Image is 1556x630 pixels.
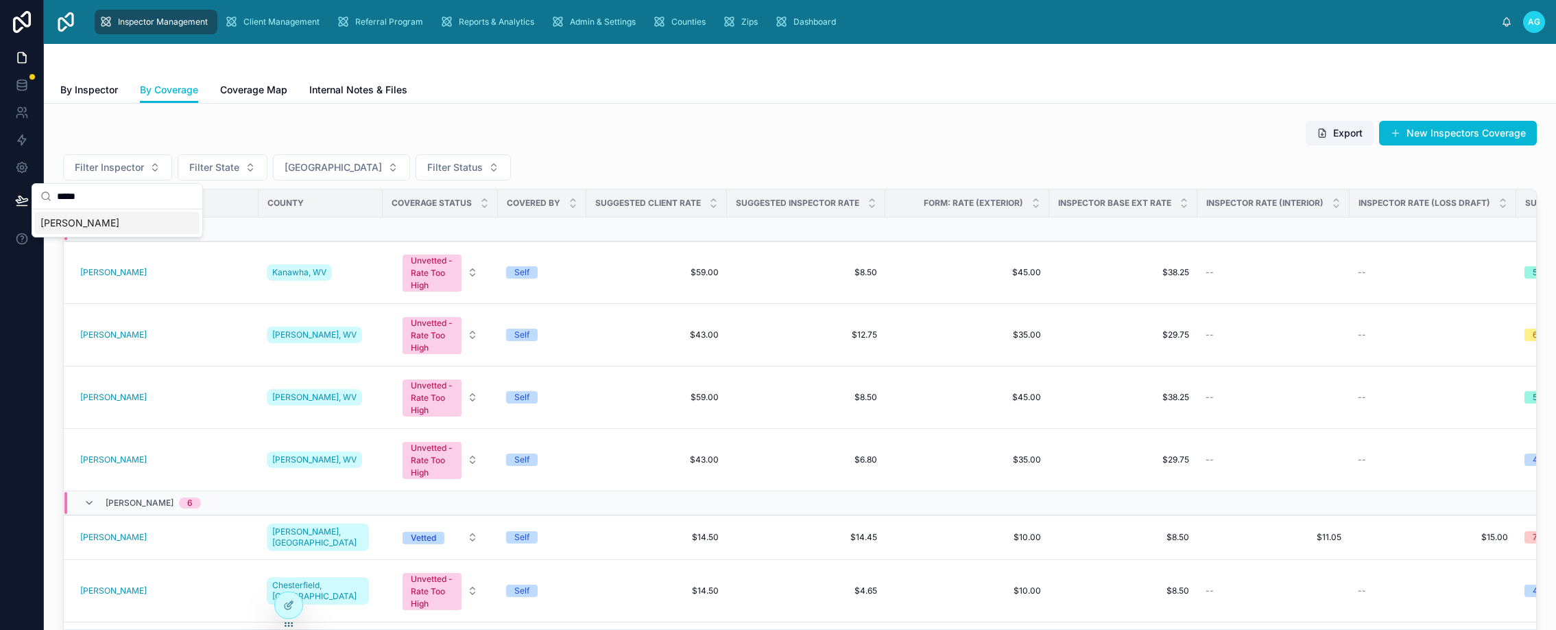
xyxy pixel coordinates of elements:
span: [PERSON_NAME] [80,392,147,403]
a: $8.50 [1057,532,1189,543]
a: -- [1206,329,1341,340]
a: $10.00 [894,532,1041,543]
a: Select Button [391,372,490,423]
span: Zips [741,16,758,27]
a: Self [506,454,578,466]
span: -- [1206,454,1214,465]
span: [PERSON_NAME], [GEOGRAPHIC_DATA] [272,526,363,548]
a: [PERSON_NAME] [80,454,147,465]
span: Client Management [243,16,320,27]
a: [PERSON_NAME], WV [267,389,362,406]
span: $29.75 [1057,454,1189,465]
a: By Coverage [140,78,198,104]
a: -- [1206,392,1341,403]
a: $8.50 [735,392,877,403]
span: Inspector Rate (Loss Draft) [1358,198,1490,209]
span: $38.25 [1057,267,1189,278]
button: Select Button [63,154,172,180]
span: $29.75 [1057,329,1189,340]
span: Referral Program [355,16,423,27]
a: $6.80 [735,454,877,465]
a: By Inspector [60,78,118,105]
button: Select Button [416,154,511,180]
a: [PERSON_NAME] [80,329,147,340]
span: Counties [671,16,706,27]
a: $14.50 [595,532,719,543]
span: Inspector Rate (Interior) [1206,198,1324,209]
span: By Inspector [60,83,118,97]
div: Unvetted - Rate Too High [411,380,453,417]
span: -- [1206,329,1214,340]
span: -- [1358,454,1366,465]
div: Unvetted - Rate Too High [411,442,453,479]
span: $8.50 [1057,585,1189,596]
span: $10.00 [894,585,1041,596]
div: Self [514,585,529,597]
span: [PERSON_NAME], WV [272,329,357,340]
button: Select Button [392,310,489,360]
a: -- [1358,392,1508,403]
a: $14.50 [595,585,719,596]
span: -- [1358,329,1366,340]
span: $38.25 [1057,392,1189,403]
div: Self [514,329,529,341]
a: $8.50 [735,267,877,278]
a: Select Button [391,434,490,485]
div: Self [514,266,529,279]
span: -- [1206,585,1214,596]
div: 6 [187,498,193,509]
a: New Inspectors Coverage [1379,121,1537,145]
span: County [267,198,304,209]
a: $11.05 [1206,532,1341,543]
a: Counties [648,10,715,34]
span: Admin & Settings [570,16,636,27]
span: Filter Status [427,161,483,174]
span: By Coverage [140,83,198,97]
a: $43.00 [595,329,719,340]
button: Select Button [392,566,489,616]
a: $59.00 [595,267,719,278]
a: Client Management [220,10,329,34]
a: Reports & Analytics [435,10,544,34]
a: $45.00 [894,392,1041,403]
a: Dashboard [770,10,846,34]
a: [PERSON_NAME], WV [267,327,362,343]
a: -- [1358,585,1508,596]
span: Suggested Client Rate [595,198,701,209]
span: $4.65 [735,585,877,596]
div: Suggestions [32,209,202,237]
a: [PERSON_NAME] [80,532,147,543]
span: AG [1528,16,1540,27]
a: Chesterfield, [GEOGRAPHIC_DATA] [267,577,369,605]
span: [PERSON_NAME] [106,498,173,509]
div: Self [514,531,529,544]
button: Select Button [392,373,489,422]
a: -- [1206,267,1341,278]
a: [PERSON_NAME] [80,392,250,403]
button: Select Button [273,154,410,180]
span: [PERSON_NAME] [40,216,119,230]
a: $43.00 [595,454,719,465]
div: scrollable content [88,7,1501,37]
a: Chesterfield, [GEOGRAPHIC_DATA] [267,574,374,607]
span: [GEOGRAPHIC_DATA] [285,161,382,174]
a: Admin & Settings [547,10,645,34]
a: [PERSON_NAME], WV [267,449,374,471]
a: $59.00 [595,392,719,403]
a: -- [1206,585,1341,596]
a: [PERSON_NAME] [80,267,250,278]
span: Chesterfield, [GEOGRAPHIC_DATA] [272,580,363,602]
a: Kanawha, WV [267,264,332,281]
span: Coverage Map [220,83,287,97]
span: $15.00 [1358,532,1508,543]
a: Referral Program [332,10,433,34]
a: [PERSON_NAME] [80,267,147,278]
a: [PERSON_NAME] [80,532,250,543]
span: Suggested Inspector Rate [736,198,859,209]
